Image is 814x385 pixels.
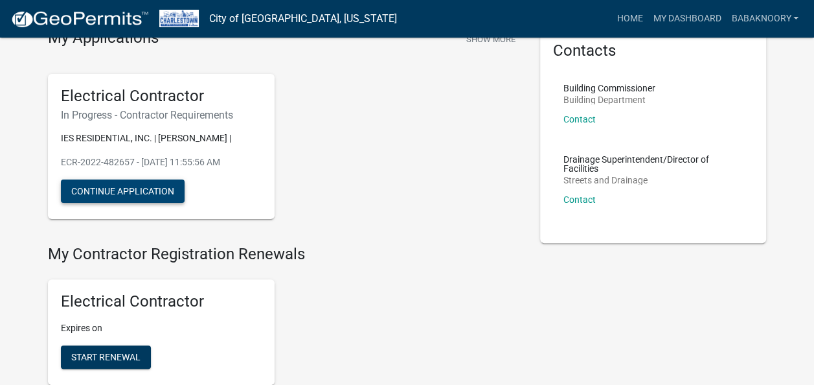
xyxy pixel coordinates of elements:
[159,10,199,27] img: City of Charlestown, Indiana
[48,245,521,264] h4: My Contractor Registration Renewals
[563,84,655,93] p: Building Commissioner
[61,321,262,335] p: Expires on
[61,345,151,369] button: Start Renewal
[563,155,743,173] p: Drainage Superintendent/Director of Facilities
[71,352,141,362] span: Start Renewal
[726,6,804,31] a: BabakNoory
[648,6,726,31] a: My Dashboard
[553,41,754,60] h5: Contacts
[61,180,185,203] button: Continue Application
[48,29,159,48] h4: My Applications
[209,8,397,30] a: City of [GEOGRAPHIC_DATA], [US_STATE]
[563,114,596,124] a: Contact
[61,109,262,121] h6: In Progress - Contractor Requirements
[563,194,596,205] a: Contact
[61,132,262,145] p: IES RESIDENTIAL, INC. | [PERSON_NAME] |
[461,29,521,50] button: Show More
[61,87,262,106] h5: Electrical Contractor
[563,95,655,104] p: Building Department
[563,176,743,185] p: Streets and Drainage
[611,6,648,31] a: Home
[61,292,262,311] h5: Electrical Contractor
[61,156,262,169] p: ECR-2022-482657 - [DATE] 11:55:56 AM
